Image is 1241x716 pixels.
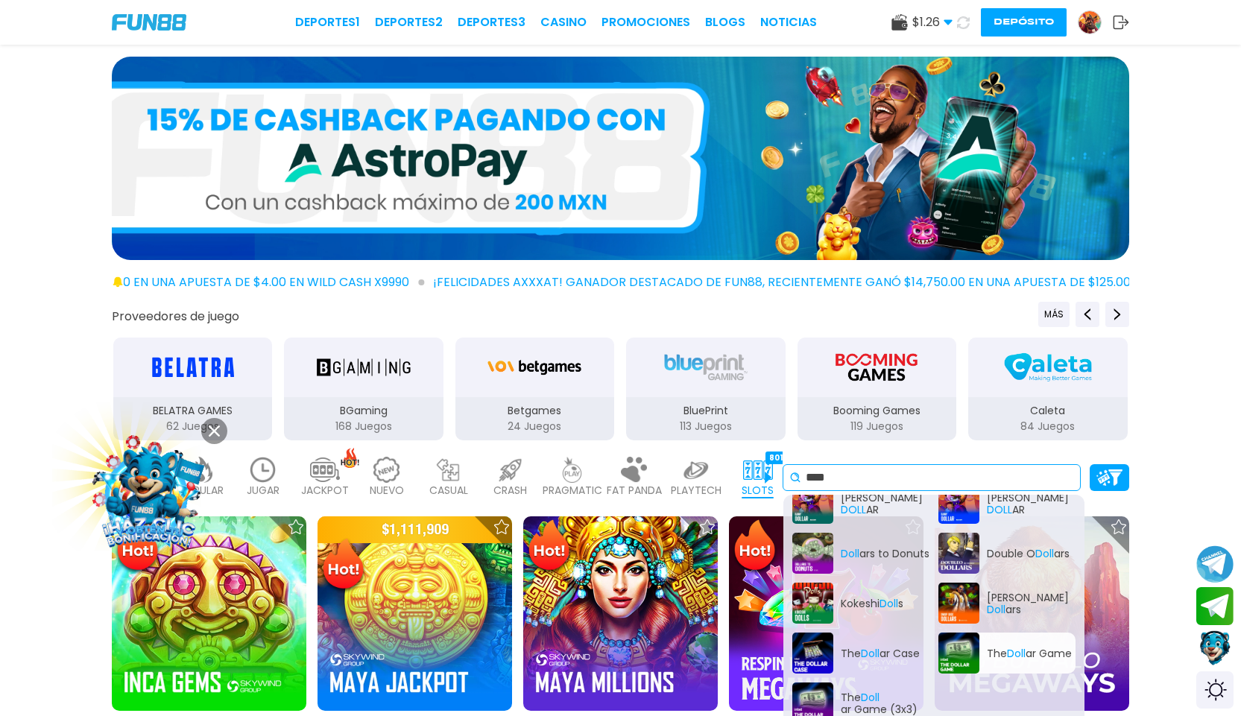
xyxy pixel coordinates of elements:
button: Caleta [962,336,1134,442]
div: 8014 [765,452,792,464]
p: 119 Juegos [798,419,957,434]
p: PLAYTECH [671,483,721,498]
img: Betgames [487,346,581,388]
p: 168 Juegos [284,419,443,434]
button: Join telegram channel [1196,545,1234,583]
a: Avatar [1078,10,1113,34]
button: Next providers [1105,302,1129,327]
button: BGaming [278,336,449,442]
a: Deportes3 [458,13,525,31]
img: Company Logo [112,14,186,31]
img: playtech_light.webp [681,457,711,483]
img: BELATRA GAMES [145,346,239,388]
a: Deportes2 [375,13,443,31]
a: Promociones [601,13,690,31]
p: JACKPOT [301,483,349,498]
img: new_light.webp [372,457,402,483]
img: Hot [319,536,367,595]
img: Inca Gems [112,516,306,711]
img: Hot [525,518,573,576]
p: SLOTS [742,483,774,498]
button: Proveedores de juego [112,308,239,324]
a: BLOGS [705,13,745,31]
p: Booming Games [798,403,957,419]
p: 113 Juegos [626,419,786,434]
button: Previous providers [1076,302,1099,327]
img: Avatar [1079,11,1101,34]
p: CASUAL [429,483,468,498]
img: fat_panda_light.webp [619,457,649,483]
img: slots_active.webp [743,457,773,483]
img: Booming Games [830,346,923,388]
img: Maya Millions [523,516,718,711]
img: Image Link [82,425,216,560]
a: NOTICIAS [760,13,817,31]
p: BELATRA GAMES [113,403,273,419]
p: CRASH [493,483,527,498]
img: BGaming [317,346,411,388]
button: BELATRA GAMES [107,336,279,442]
button: Previous providers [1038,302,1070,327]
button: Contact customer service [1196,629,1234,668]
img: recent_light.webp [248,457,278,483]
p: PRAGMATIC [543,483,602,498]
a: Deportes1 [295,13,360,31]
img: hot [341,448,359,468]
img: Platform Filter [1096,469,1122,485]
p: FAT PANDA [607,483,662,498]
img: crash_light.webp [496,457,525,483]
img: Respin Mania Megaways [729,516,923,711]
button: Betgames [449,336,621,442]
img: pragmatic_light.webp [558,457,587,483]
p: Caleta [968,403,1128,419]
p: $ 1,111,909 [318,516,512,543]
p: Betgames [455,403,615,419]
p: BluePrint [626,403,786,419]
img: BluePrint [659,346,753,388]
button: Booming Games [792,336,963,442]
img: 15% de cash back pagando con AstroPay [112,57,1129,260]
p: NUEVO [370,483,404,498]
p: JUGAR [247,483,280,498]
button: Depósito [981,8,1067,37]
img: jackpot_light.webp [310,457,340,483]
img: Maya Jackpot [318,516,512,711]
p: 84 Juegos [968,419,1128,434]
span: $ 1.26 [912,13,953,31]
div: Switch theme [1196,671,1234,709]
img: Caleta [1001,346,1095,388]
img: Hot [730,518,779,576]
p: BGaming [284,403,443,419]
button: BluePrint [620,336,792,442]
a: CASINO [540,13,587,31]
p: 24 Juegos [455,419,615,434]
img: casual_light.webp [434,457,464,483]
button: Join telegram [1196,587,1234,626]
